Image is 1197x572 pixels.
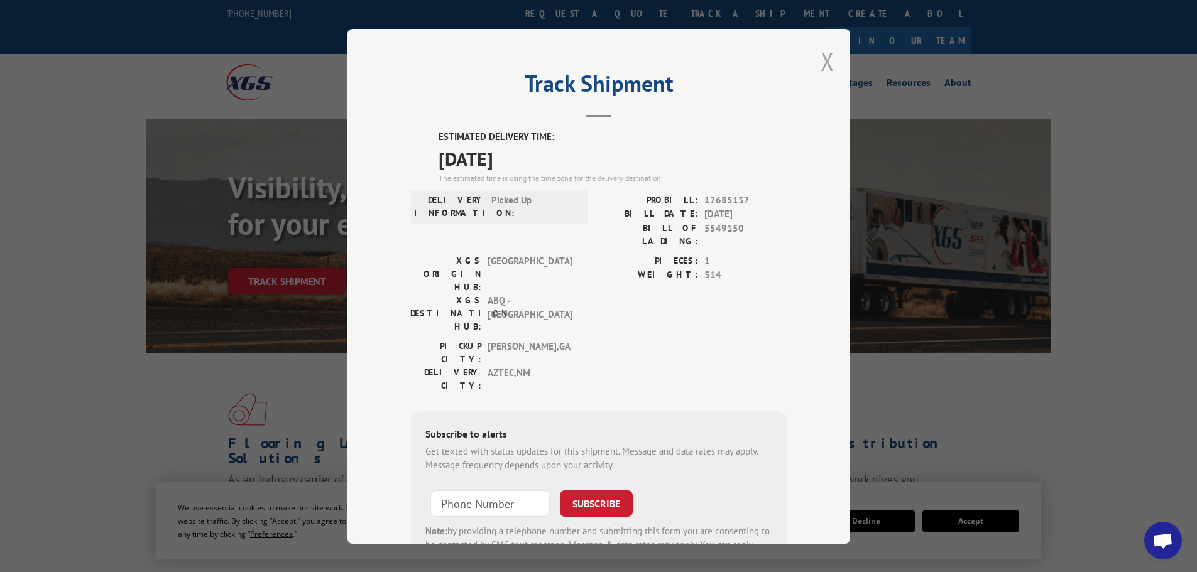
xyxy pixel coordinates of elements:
[439,130,787,144] label: ESTIMATED DELIVERY TIME:
[560,490,633,516] button: SUBSCRIBE
[704,268,787,283] span: 514
[488,365,572,392] span: AZTEC , NM
[599,254,698,268] label: PIECES:
[704,254,787,268] span: 1
[430,490,550,516] input: Phone Number
[491,193,576,219] span: Picked Up
[410,339,481,365] label: PICKUP CITY:
[425,444,772,472] div: Get texted with status updates for this shipment. Message and data rates may apply. Message frequ...
[821,45,834,78] button: Close modal
[488,339,572,365] span: [PERSON_NAME] , GA
[1144,522,1182,559] div: Open chat
[414,193,485,219] label: DELIVERY INFORMATION:
[439,144,787,172] span: [DATE]
[410,254,481,293] label: XGS ORIGIN HUB:
[599,221,698,247] label: BILL OF LADING:
[704,221,787,247] span: 5549150
[425,524,447,536] strong: Note:
[488,254,572,293] span: [GEOGRAPHIC_DATA]
[599,193,698,207] label: PROBILL:
[425,524,772,566] div: by providing a telephone number and submitting this form you are consenting to be contacted by SM...
[410,293,481,333] label: XGS DESTINATION HUB:
[704,207,787,222] span: [DATE]
[410,365,481,392] label: DELIVERY CITY:
[599,268,698,283] label: WEIGHT:
[425,426,772,444] div: Subscribe to alerts
[599,207,698,222] label: BILL DATE:
[704,193,787,207] span: 17685137
[410,75,787,99] h2: Track Shipment
[439,172,787,183] div: The estimated time is using the time zone for the delivery destination.
[488,293,572,333] span: ABQ - [GEOGRAPHIC_DATA]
